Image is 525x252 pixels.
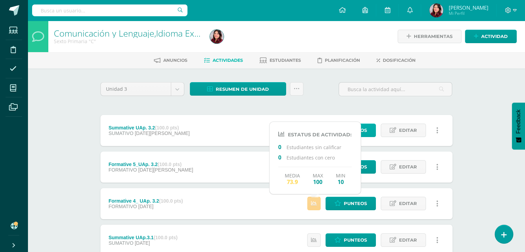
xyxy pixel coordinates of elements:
span: Anuncios [163,58,187,63]
div: Media [285,173,300,185]
span: SUMATIVO [108,240,133,246]
span: Punteos [344,197,367,210]
span: 73.9 [285,178,300,185]
span: Punteos [344,124,367,137]
span: Dosificación [383,58,416,63]
span: Editar [399,124,417,137]
span: Planificación [325,58,360,63]
p: Estudiantes con cero [278,154,352,161]
span: Estudiantes [270,58,301,63]
img: 3e130899817b44952652fa4b67b78402.png [210,30,224,43]
a: Herramientas [398,30,461,43]
span: Resumen de unidad [216,83,269,96]
span: Unidad 3 [106,83,166,96]
span: [DATE][PERSON_NAME] [138,167,193,173]
span: Mi Perfil [448,10,488,16]
button: Feedback - Mostrar encuesta [512,103,525,149]
span: SUMATIVO [108,130,133,136]
span: [DATE][PERSON_NAME] [135,130,189,136]
span: Punteos [344,234,367,246]
div: Formative 4_ UAp. 3.2 [108,198,183,204]
span: Punteos [344,161,367,173]
span: Actividad [481,30,508,43]
a: Actividad [465,30,517,43]
a: Unidad 3 [101,83,184,96]
a: Punteos [325,233,376,247]
span: Herramientas [414,30,453,43]
input: Busca la actividad aquí... [339,83,452,96]
p: Estudiantes sin calificar [278,143,352,151]
img: 3e130899817b44952652fa4b67b78402.png [429,3,443,17]
div: Max [313,173,323,185]
input: Busca un usuario... [32,4,187,16]
span: 10 [336,178,346,185]
span: Feedback [515,109,522,134]
strong: (100.0 pts) [158,162,182,167]
strong: (100.0 pts) [159,198,183,204]
a: Planificación [318,55,360,66]
a: Comunicación y Lenguaje,Idioma Extranjero,Inglés [54,27,250,39]
span: Editar [399,197,417,210]
span: 0 [278,154,286,161]
div: Summative UAp. 3.2 [108,125,189,130]
a: Anuncios [154,55,187,66]
span: FORMATIVO [108,167,137,173]
span: 0 [278,143,286,150]
strong: (100.0 pts) [154,235,177,240]
a: Dosificación [377,55,416,66]
a: Resumen de unidad [190,82,286,96]
span: FORMATIVO [108,204,137,209]
h1: Comunicación y Lenguaje,Idioma Extranjero,Inglés [54,28,202,38]
div: Summative UAp.3.1 [108,235,177,240]
strong: (100.0 pts) [155,125,179,130]
div: Min [336,173,346,185]
a: Estudiantes [260,55,301,66]
div: Sexto Primaria 'C' [54,38,202,45]
div: Formative 5_UAp. 3.2 [108,162,193,167]
span: 100 [313,178,323,185]
span: [DATE] [135,240,150,246]
span: Editar [399,161,417,173]
span: [DATE] [138,204,153,209]
a: Actividades [204,55,243,66]
span: Editar [399,234,417,246]
span: [PERSON_NAME] [448,4,488,11]
h4: Estatus de Actividad: [278,131,352,138]
span: Actividades [213,58,243,63]
a: Punteos [325,197,376,210]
